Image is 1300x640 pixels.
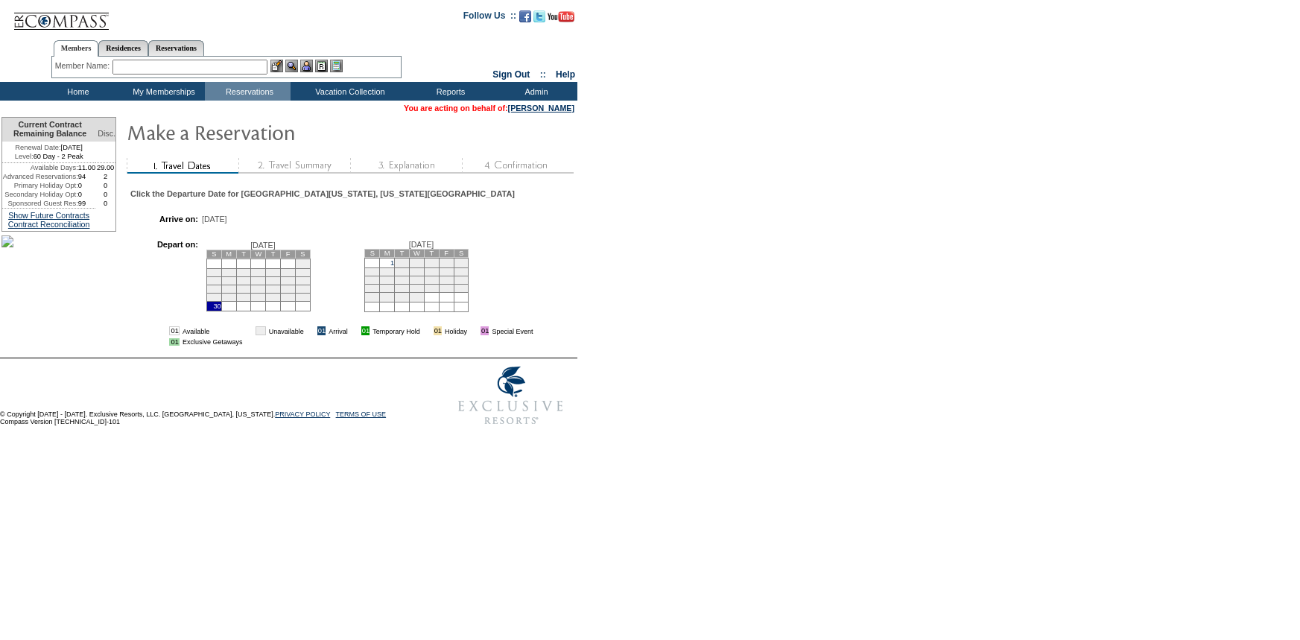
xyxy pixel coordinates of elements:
[183,326,243,335] td: Available
[206,276,221,285] td: 9
[2,163,78,172] td: Available Days:
[206,250,221,258] td: S
[365,284,380,292] td: 21
[410,292,425,302] td: 31
[137,240,198,316] td: Depart on:
[275,411,330,418] a: PRIVACY POLICY
[55,60,112,72] div: Member Name:
[329,326,348,335] td: Arrival
[424,267,439,276] td: 11
[409,240,434,249] span: [DATE]
[281,268,296,276] td: 7
[266,276,281,285] td: 13
[183,338,243,346] td: Exclusive Getaways
[463,9,516,27] td: Follow Us ::
[492,326,533,335] td: Special Event
[169,338,179,346] td: 01
[336,411,387,418] a: TERMS OF USE
[295,268,310,276] td: 8
[34,82,119,101] td: Home
[78,190,96,199] td: 0
[380,284,395,292] td: 22
[291,82,406,101] td: Vacation Collection
[206,268,221,276] td: 2
[454,284,469,292] td: 27
[508,104,574,113] a: [PERSON_NAME]
[492,82,577,101] td: Admin
[2,199,78,208] td: Sponsored Guest Res:
[330,60,343,72] img: b_calculator.gif
[281,276,296,285] td: 14
[410,258,425,267] td: 3
[410,276,425,284] td: 17
[1,235,13,247] img: RDM-Risco-PU-033.jpg
[350,158,462,174] img: step3_state1.gif
[8,211,89,220] a: Show Future Contracts
[221,285,236,293] td: 17
[410,284,425,292] td: 24
[221,276,236,285] td: 10
[266,268,281,276] td: 6
[365,249,380,257] td: S
[404,104,574,113] span: You are acting on behalf of:
[423,327,431,335] img: i.gif
[395,276,410,284] td: 16
[519,10,531,22] img: Become our fan on Facebook
[470,327,478,335] img: i.gif
[300,60,313,72] img: Impersonate
[256,326,265,335] td: 01
[492,69,530,80] a: Sign Out
[266,250,281,258] td: T
[78,199,96,208] td: 99
[206,285,221,293] td: 16
[439,249,454,257] td: F
[205,82,291,101] td: Reservations
[481,326,489,335] td: 01
[365,267,380,276] td: 7
[95,172,115,181] td: 2
[295,259,310,268] td: 1
[395,284,410,292] td: 23
[380,249,395,257] td: M
[295,250,310,258] td: S
[439,258,454,267] td: 5
[444,358,577,433] img: Exclusive Resorts
[445,326,467,335] td: Holiday
[2,142,95,152] td: [DATE]
[78,181,96,190] td: 0
[424,284,439,292] td: 25
[439,267,454,276] td: 12
[424,276,439,284] td: 18
[556,69,575,80] a: Help
[221,250,236,258] td: M
[533,10,545,22] img: Follow us on Twitter
[372,326,420,335] td: Temporary Hold
[54,40,99,57] a: Members
[251,268,266,276] td: 5
[548,11,574,22] img: Subscribe to our YouTube Channel
[251,276,266,285] td: 12
[98,129,115,138] span: Disc.
[95,163,115,172] td: 29.00
[439,284,454,292] td: 26
[548,15,574,24] a: Subscribe to our YouTube Channel
[395,292,410,302] td: 30
[295,285,310,293] td: 22
[361,326,370,335] td: 01
[281,293,296,301] td: 28
[540,69,546,80] span: ::
[250,241,276,250] span: [DATE]
[281,250,296,258] td: F
[148,40,204,56] a: Reservations
[380,267,395,276] td: 8
[236,250,251,258] td: T
[351,327,358,335] img: i.gif
[390,259,394,267] a: 1
[270,60,283,72] img: b_edit.gif
[2,172,78,181] td: Advanced Reservations:
[15,152,34,161] span: Level:
[454,249,469,257] td: S
[169,326,179,335] td: 01
[295,276,310,285] td: 15
[2,152,95,163] td: 60 Day - 2 Peak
